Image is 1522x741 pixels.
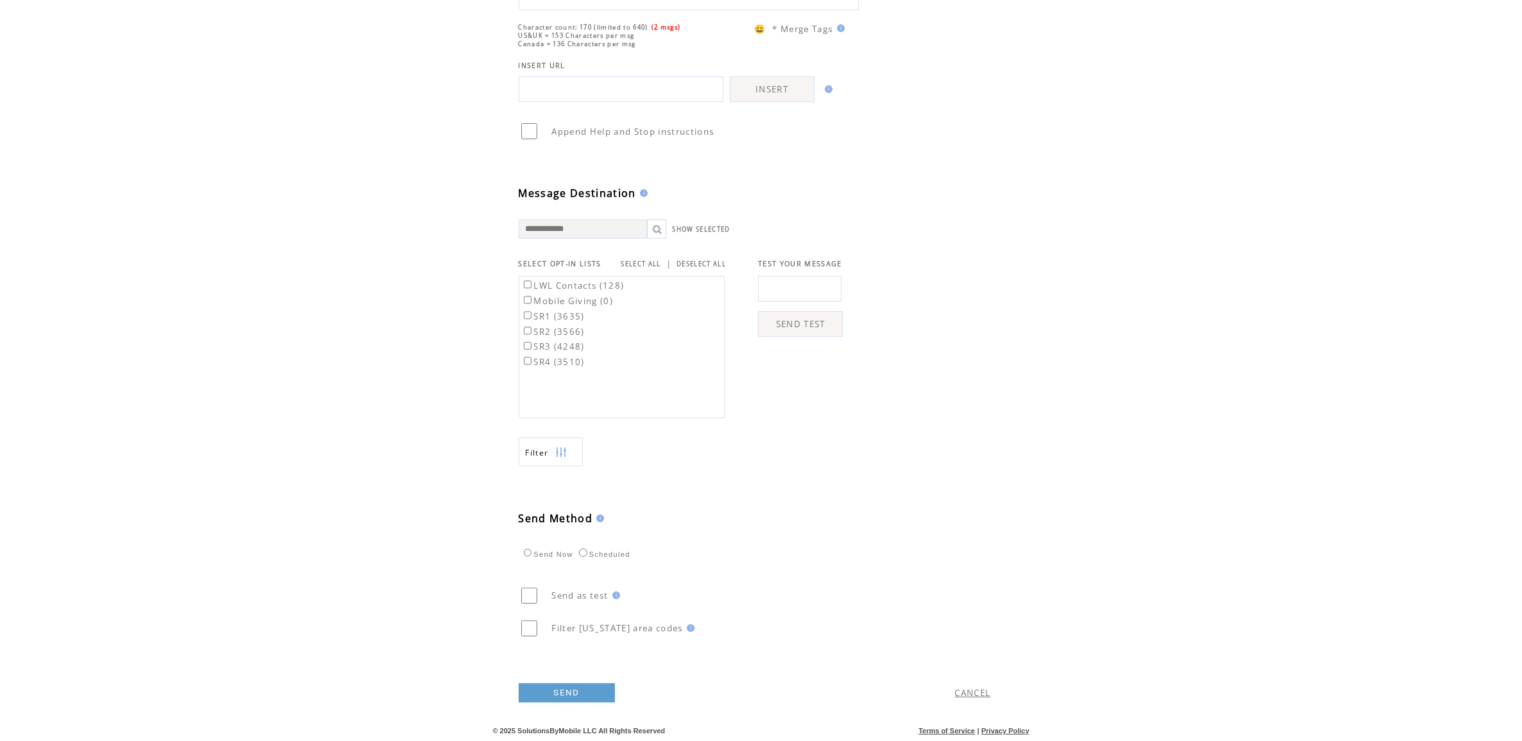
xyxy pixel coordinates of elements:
[982,727,1030,735] a: Privacy Policy
[519,31,635,40] span: US&UK = 153 Characters per msg
[552,126,714,137] span: Append Help and Stop instructions
[519,61,566,70] span: INSERT URL
[666,258,671,269] span: |
[519,438,583,466] a: Filter
[524,296,532,304] input: Mobile Giving (0)
[579,549,587,557] input: Scheduled
[524,357,532,365] input: SR4 (3510)
[521,550,573,558] label: Send Now
[524,549,532,557] input: Send Now
[519,259,601,268] span: SELECT OPT-IN LISTS
[758,311,843,337] a: SEND TEST
[919,727,975,735] a: Terms of Service
[730,76,815,102] a: INSERT
[493,727,666,735] span: © 2025 SolutionsByMobile LLC All Rights Reserved
[521,311,585,322] label: SR1 (3635)
[526,447,549,458] span: Show filters
[677,260,726,268] a: DESELECT ALL
[592,515,604,522] img: help.gif
[833,24,845,32] img: help.gif
[821,85,833,93] img: help.gif
[552,622,683,634] span: Filter [US_STATE] area codes
[519,511,593,525] span: Send Method
[524,311,532,319] input: SR1 (3635)
[519,683,615,703] a: SEND
[758,259,842,268] span: TEST YOUR MESSAGE
[673,225,731,234] a: SHOW SELECTED
[773,23,833,35] span: * Merge Tags
[576,550,630,558] label: Scheduled
[636,189,648,197] img: help.gif
[524,342,532,350] input: SR3 (4248)
[552,590,609,601] span: Send as test
[521,341,585,352] label: SR3 (4248)
[609,592,620,599] img: help.gif
[555,438,567,467] img: filters.png
[652,23,681,31] span: (2 msgs)
[519,23,648,31] span: Character count: 170 (limited to 640)
[955,687,991,699] a: CANCEL
[521,356,585,368] label: SR4 (3510)
[521,295,614,307] label: Mobile Giving (0)
[754,23,766,35] span: 😀
[521,280,625,291] label: LWL Contacts (128)
[519,186,636,200] span: Message Destination
[683,624,695,632] img: help.gif
[519,40,636,48] span: Canada = 136 Characters per msg
[521,326,585,337] label: SR2 (3566)
[524,327,532,335] input: SR2 (3566)
[524,280,532,289] input: LWL Contacts (128)
[621,260,661,268] a: SELECT ALL
[977,727,979,735] span: |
